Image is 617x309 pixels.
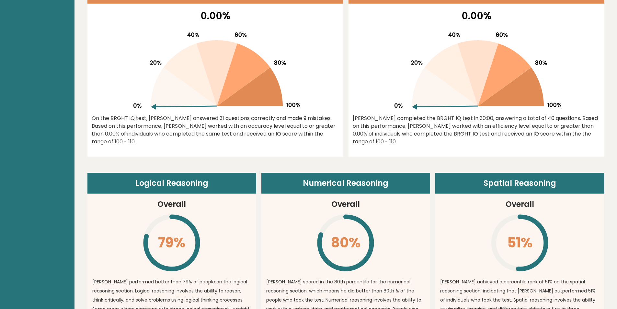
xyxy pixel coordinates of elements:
[435,173,604,194] header: Spatial Reasoning
[92,114,339,146] div: On the BRGHT IQ test, [PERSON_NAME] answered 31 questions correctly and made 9 mistakes. Based on...
[261,173,430,194] header: Numerical Reasoning
[142,213,201,272] svg: \
[490,213,549,272] svg: \
[506,198,534,210] h3: Overall
[316,213,375,272] svg: \
[157,198,186,210] h3: Overall
[87,173,256,194] header: Logical Reasoning
[353,8,600,23] p: 0.00%
[92,8,339,23] p: 0.00%
[331,198,360,210] h3: Overall
[353,114,600,146] div: [PERSON_NAME] completed the BRGHT IQ test in 30:00, answering a total of 40 questions. Based on t...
